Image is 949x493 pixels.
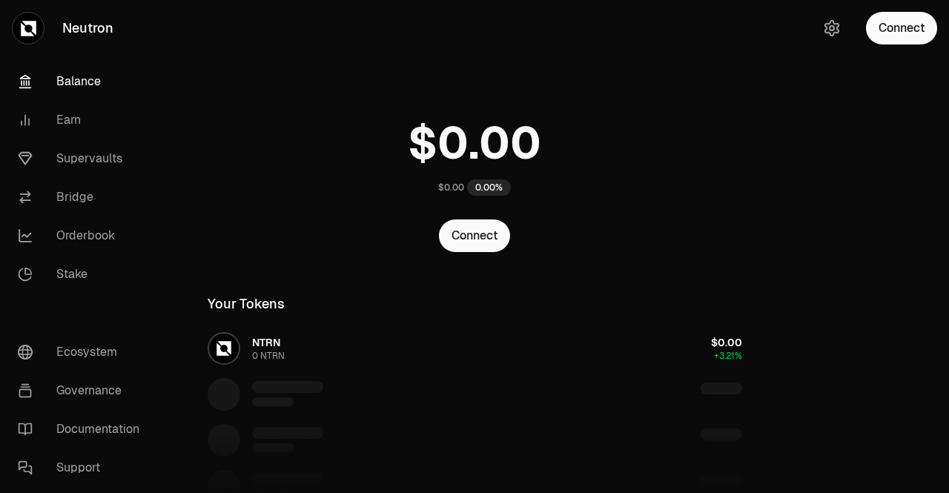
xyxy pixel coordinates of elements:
a: Ecosystem [6,333,160,371]
a: Support [6,449,160,487]
div: 0.00% [467,179,511,196]
a: Orderbook [6,216,160,255]
button: Connect [866,12,937,44]
button: Connect [439,219,510,252]
a: Governance [6,371,160,410]
div: Your Tokens [208,294,285,314]
a: Documentation [6,410,160,449]
a: Stake [6,255,160,294]
a: Earn [6,101,160,139]
a: Supervaults [6,139,160,178]
a: Balance [6,62,160,101]
div: $0.00 [438,182,464,193]
a: Bridge [6,178,160,216]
